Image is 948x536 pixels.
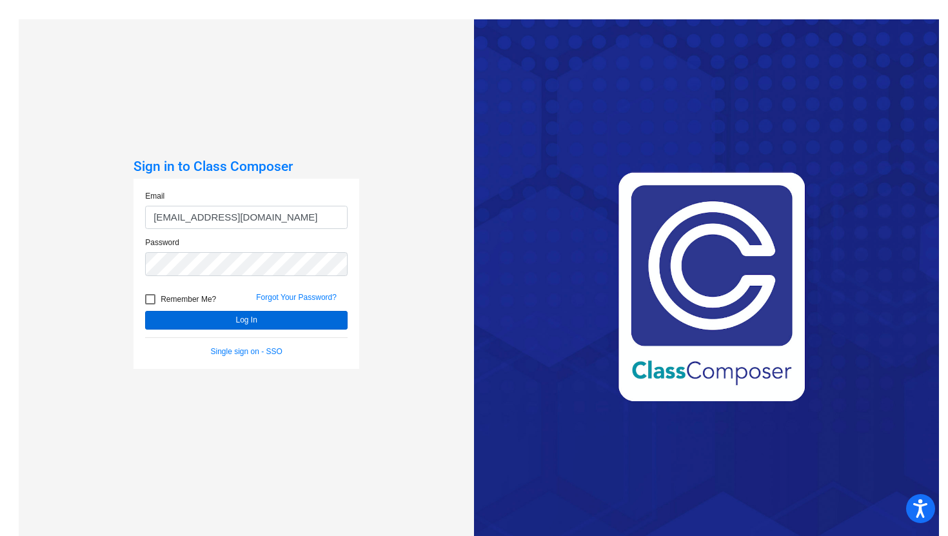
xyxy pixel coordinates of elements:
h3: Sign in to Class Composer [133,159,359,175]
button: Log In [145,311,348,330]
span: Remember Me? [161,292,216,307]
a: Forgot Your Password? [256,293,337,302]
label: Password [145,237,179,248]
label: Email [145,190,164,202]
a: Single sign on - SSO [211,347,282,356]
